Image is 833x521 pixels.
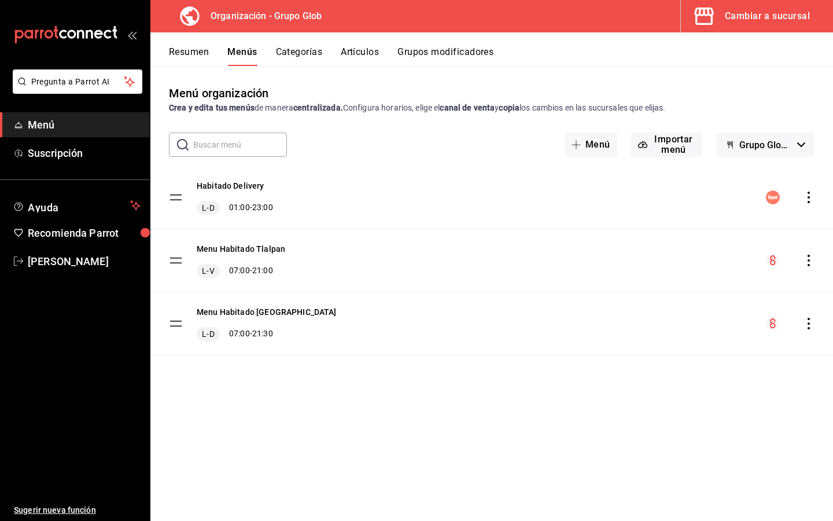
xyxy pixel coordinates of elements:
button: Pregunta a Parrot AI [13,69,142,94]
button: drag [169,317,183,331]
span: Sugerir nueva función [14,504,141,516]
button: Grupos modificadores [397,46,493,66]
span: L-D [200,328,216,340]
strong: centralizada. [293,103,343,112]
span: [PERSON_NAME] [28,254,141,269]
button: actions [803,255,814,266]
strong: canal de venta [440,103,495,112]
button: Categorías [276,46,323,66]
strong: copia [499,103,519,112]
span: Pregunta a Parrot AI [31,76,124,88]
h3: Organización - Grupo Glob [201,9,322,23]
table: menu-maker-table [150,166,833,355]
input: Buscar menú [193,133,287,156]
div: 07:00 - 21:30 [197,327,337,341]
span: Menú [28,117,141,133]
button: Habitado Delivery [197,180,264,192]
div: 07:00 - 21:00 [197,264,285,278]
button: actions [803,318,814,329]
button: Importar menú [631,133,702,157]
span: L-D [200,202,216,214]
div: 01:00 - 23:00 [197,201,273,215]
button: Grupo Glob - Borrador [716,133,814,157]
a: Pregunta a Parrot AI [8,84,142,96]
button: Menú [565,133,617,157]
strong: Crea y edita tus menús [169,103,255,112]
button: drag [169,254,183,267]
span: Suscripción [28,145,141,161]
button: drag [169,190,183,204]
span: L-V [200,265,216,277]
div: Cambiar a sucursal [725,8,810,24]
div: Menú organización [169,85,268,102]
span: Ayuda [28,199,126,212]
button: Resumen [169,46,209,66]
button: open_drawer_menu [127,30,137,39]
button: actions [803,192,814,203]
button: Menu Habitado [GEOGRAPHIC_DATA] [197,306,337,318]
button: Menu Habitado Tlalpan [197,243,285,255]
button: Artículos [341,46,379,66]
span: Recomienda Parrot [28,225,141,241]
span: Grupo Glob - Borrador [739,140,793,151]
div: de manera Configura horarios, elige el y los cambios en las sucursales que elijas. [169,102,814,114]
div: navigation tabs [169,46,833,66]
button: Menús [227,46,257,66]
